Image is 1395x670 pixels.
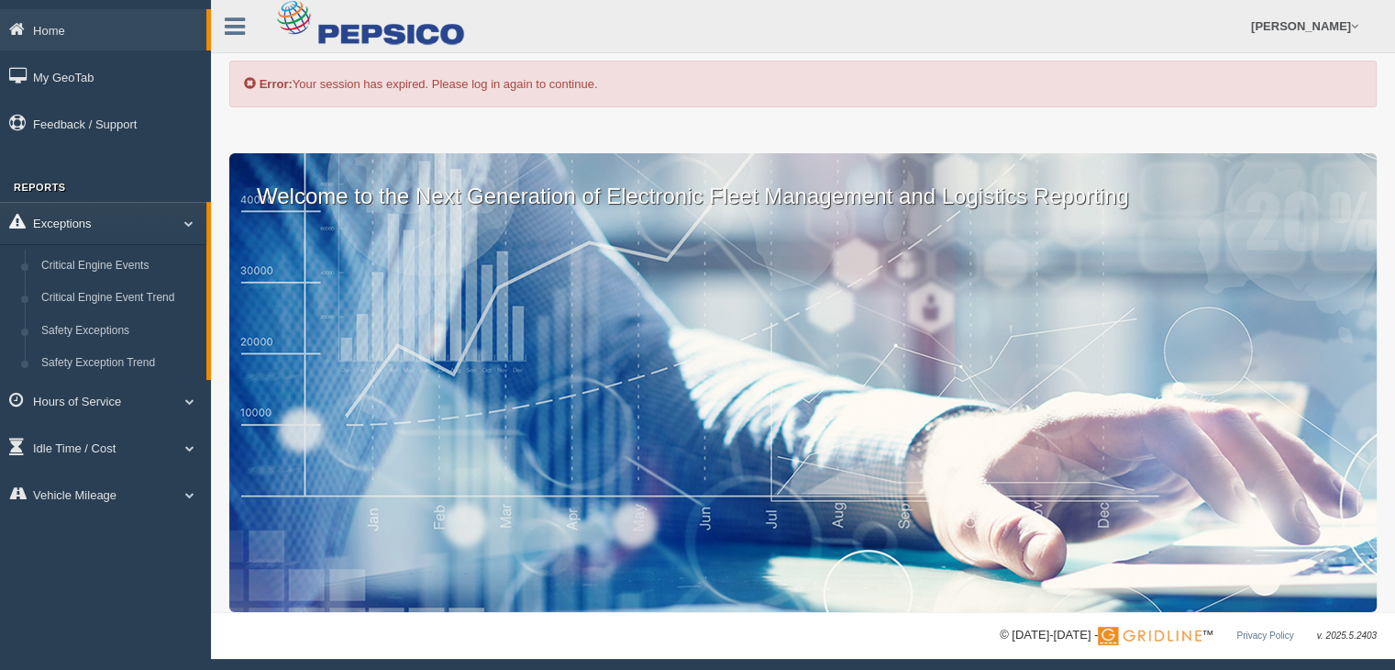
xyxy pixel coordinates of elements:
[229,61,1377,107] div: Your session has expired. Please log in again to continue.
[1317,631,1377,641] span: v. 2025.5.2403
[1236,631,1293,641] a: Privacy Policy
[229,153,1377,212] p: Welcome to the Next Generation of Electronic Fleet Management and Logistics Reporting
[33,250,206,283] a: Critical Engine Events
[33,347,206,380] a: Safety Exception Trend
[33,282,206,315] a: Critical Engine Event Trend
[260,77,293,91] b: Error:
[33,315,206,348] a: Safety Exceptions
[1098,627,1201,645] img: Gridline
[1000,626,1377,645] div: © [DATE]-[DATE] - ™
